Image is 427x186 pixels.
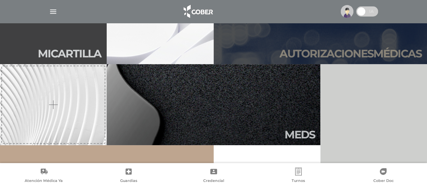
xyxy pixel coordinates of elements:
span: Turnos [292,178,305,184]
span: Cober Doc [373,178,393,184]
a: Guardias [86,167,171,185]
a: Cober Doc [341,167,426,185]
a: Atención Médica Ya [1,167,86,185]
img: profile-placeholder.svg [341,5,353,18]
h2: Mi car tilla [38,47,101,60]
h2: Autori zaciones médicas [279,47,422,60]
h2: Meds [285,128,315,141]
span: Credencial [203,178,224,184]
span: Guardias [120,178,137,184]
a: Turnos [256,167,341,185]
span: Atención Médica Ya [25,178,63,184]
a: Credencial [171,167,256,185]
a: Meds [107,64,320,145]
img: Cober_menu-lines-white.svg [49,7,57,16]
img: logo_cober_home-white.png [180,3,215,20]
